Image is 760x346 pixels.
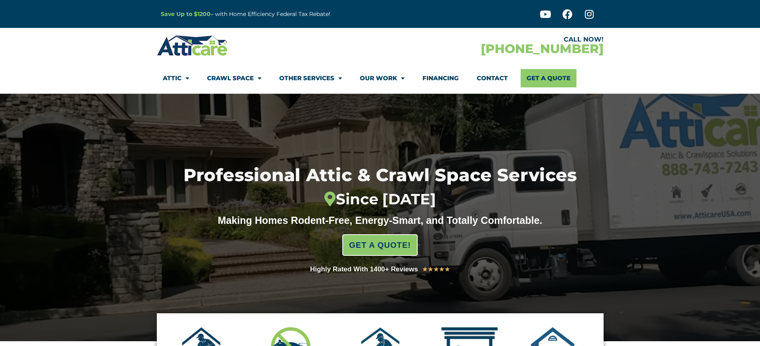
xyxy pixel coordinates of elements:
a: Attic [163,69,189,87]
span: GET A QUOTE! [349,237,411,253]
div: CALL NOW! [380,36,604,43]
a: Financing [422,69,459,87]
a: Get A Quote [521,69,576,87]
div: 5/5 [422,264,450,275]
a: Contact [477,69,508,87]
i: ★ [439,264,444,275]
p: – with Home Efficiency Federal Tax Rebate! [161,10,419,19]
i: ★ [422,264,428,275]
nav: Menu [163,69,598,87]
a: Our Work [360,69,405,87]
a: Other Services [279,69,342,87]
h1: Professional Attic & Crawl Space Services [143,166,618,208]
i: ★ [433,264,439,275]
a: GET A QUOTE! [342,234,418,256]
a: Save Up to $1200 [161,10,211,18]
i: ★ [428,264,433,275]
div: Since [DATE] [143,190,618,208]
div: Highly Rated With 1400+ Reviews [310,264,418,275]
div: Making Homes Rodent-Free, Energy-Smart, and Totally Comfortable. [203,214,558,226]
i: ★ [444,264,450,275]
a: Crawl Space [207,69,261,87]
